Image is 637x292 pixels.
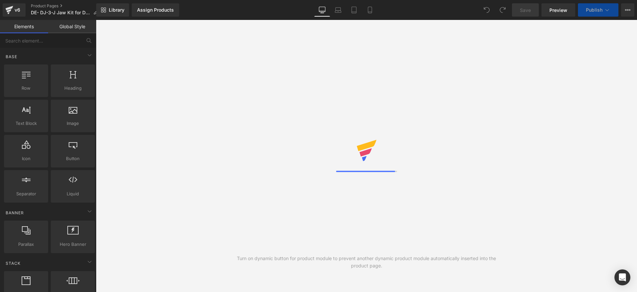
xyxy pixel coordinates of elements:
button: Publish [578,3,618,17]
button: Redo [496,3,509,17]
span: Button [53,155,93,162]
div: v6 [13,6,22,14]
span: Parallax [6,241,46,248]
a: Product Pages [31,3,103,9]
span: Liquid [53,190,93,197]
span: DE- DJ-3-J Jaw Kit for DJ-3 [31,10,91,15]
a: Global Style [48,20,96,33]
span: Row [6,85,46,92]
span: Heading [53,85,93,92]
button: More [621,3,634,17]
span: Icon [6,155,46,162]
span: Image [53,120,93,127]
span: Banner [5,210,25,216]
span: Text Block [6,120,46,127]
span: Save [520,7,531,14]
a: v6 [3,3,26,17]
span: Separator [6,190,46,197]
span: Stack [5,260,21,266]
a: Laptop [330,3,346,17]
div: Open Intercom Messenger [614,269,630,285]
span: Base [5,53,18,60]
span: Hero Banner [53,241,93,248]
div: Assign Products [137,7,174,13]
span: Publish [586,7,602,13]
a: New Library [96,3,129,17]
button: Undo [480,3,493,17]
div: Turn on dynamic button for product module to prevent another dynamic product module automatically... [231,255,502,269]
a: Desktop [314,3,330,17]
span: Library [109,7,124,13]
span: Preview [549,7,567,14]
a: Mobile [362,3,378,17]
a: Tablet [346,3,362,17]
a: Preview [541,3,575,17]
